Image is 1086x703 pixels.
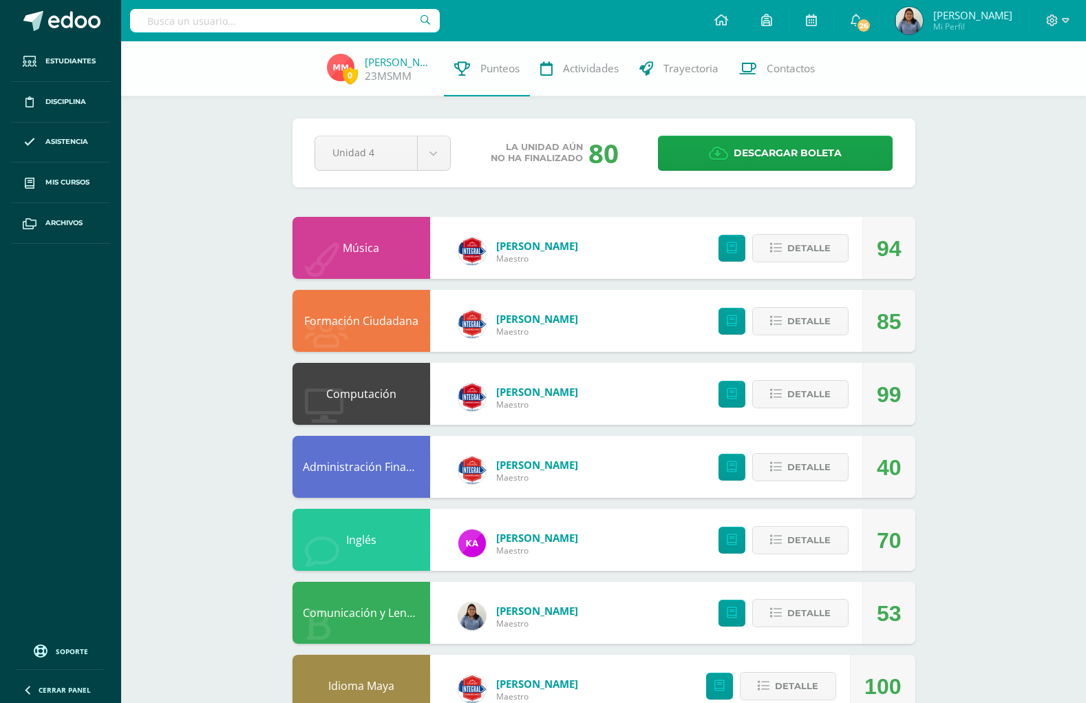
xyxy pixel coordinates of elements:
div: Música [292,217,430,279]
div: Computación [292,363,430,425]
a: [PERSON_NAME] [496,531,578,545]
span: Mis cursos [45,177,89,188]
div: 40 [877,437,902,499]
a: [PERSON_NAME] [496,677,578,691]
a: [PERSON_NAME] [365,55,434,69]
a: Asistencia [11,123,110,163]
span: Maestro [496,399,578,410]
span: Maestro [496,326,578,337]
input: Busca un usuario... [130,9,440,32]
span: Maestro [496,545,578,556]
span: 26 [856,18,871,33]
a: Trayectoria [629,41,729,96]
img: 4b944cd152fa08f9135bb134d888d705.png [458,529,486,557]
button: Detalle [752,307,849,335]
a: [PERSON_NAME] [496,458,578,472]
span: Cerrar panel [39,685,91,695]
img: be8102e1d6aaef58604e2e488bb7b270.png [458,384,486,411]
a: Disciplina [11,82,110,123]
a: Actividades [530,41,629,96]
img: dac26b60a093e0c11462deafd29d7a2b.png [458,238,486,265]
span: Disciplina [45,96,86,107]
span: Detalle [787,308,831,334]
div: 80 [588,135,619,171]
div: 53 [877,583,902,644]
span: Unidad 4 [332,136,400,169]
img: 893186ab5dfa14360d984056c6ca7761.png [327,54,354,81]
span: La unidad aún no ha finalizado [491,142,583,164]
a: [PERSON_NAME] [496,385,578,399]
a: [PERSON_NAME] [496,312,578,326]
span: Detalle [787,381,831,407]
span: Maestro [496,618,578,629]
a: Estudiantes [11,41,110,82]
span: Descargar boleta [734,136,842,170]
span: Maestro [496,691,578,702]
button: Detalle [752,453,849,481]
span: Asistencia [45,136,88,147]
a: Archivos [11,203,110,244]
span: Mi Perfil [933,21,1012,32]
div: Comunicación y Lenguaje [292,582,430,644]
span: Actividades [563,61,619,76]
a: Mis cursos [11,162,110,203]
div: Formación Ciudadana [292,290,430,352]
span: Detalle [775,673,818,699]
a: Punteos [444,41,530,96]
a: 23MSMM [365,69,412,83]
span: Maestro [496,253,578,264]
div: 85 [877,291,902,353]
img: 1f08575b25789602157ab6fdc0f2fec4.png [458,311,486,338]
span: Contactos [767,61,815,76]
a: Soporte [17,641,105,660]
img: 1f08575b25789602157ab6fdc0f2fec4.png [458,675,486,703]
span: Detalle [787,235,831,261]
div: 99 [877,364,902,426]
span: Archivos [45,218,83,229]
span: Maestro [496,472,578,483]
a: Descargar boleta [658,136,893,171]
a: Contactos [729,41,825,96]
span: Detalle [787,527,831,553]
div: 70 [877,510,902,571]
span: Estudiantes [45,56,96,67]
div: 94 [877,218,902,280]
a: [PERSON_NAME] [496,604,578,618]
span: Soporte [56,647,88,656]
img: c29edd5519ed165661ad7af758d39eaf.png [895,7,923,34]
img: 7c65b46f2cb32956267babee8f0213dd.png [458,602,486,630]
span: Punteos [480,61,520,76]
div: Inglés [292,509,430,571]
button: Detalle [752,380,849,408]
span: 0 [343,67,358,84]
button: Detalle [752,599,849,627]
a: [PERSON_NAME] [496,239,578,253]
span: Trayectoria [663,61,718,76]
div: Administración Financiera [292,436,430,498]
button: Detalle [752,526,849,554]
span: Detalle [787,454,831,480]
span: Detalle [787,600,831,626]
span: [PERSON_NAME] [933,8,1012,22]
img: 1f08575b25789602157ab6fdc0f2fec4.png [458,457,486,484]
button: Detalle [740,672,836,700]
button: Detalle [752,234,849,262]
a: Unidad 4 [315,136,450,170]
